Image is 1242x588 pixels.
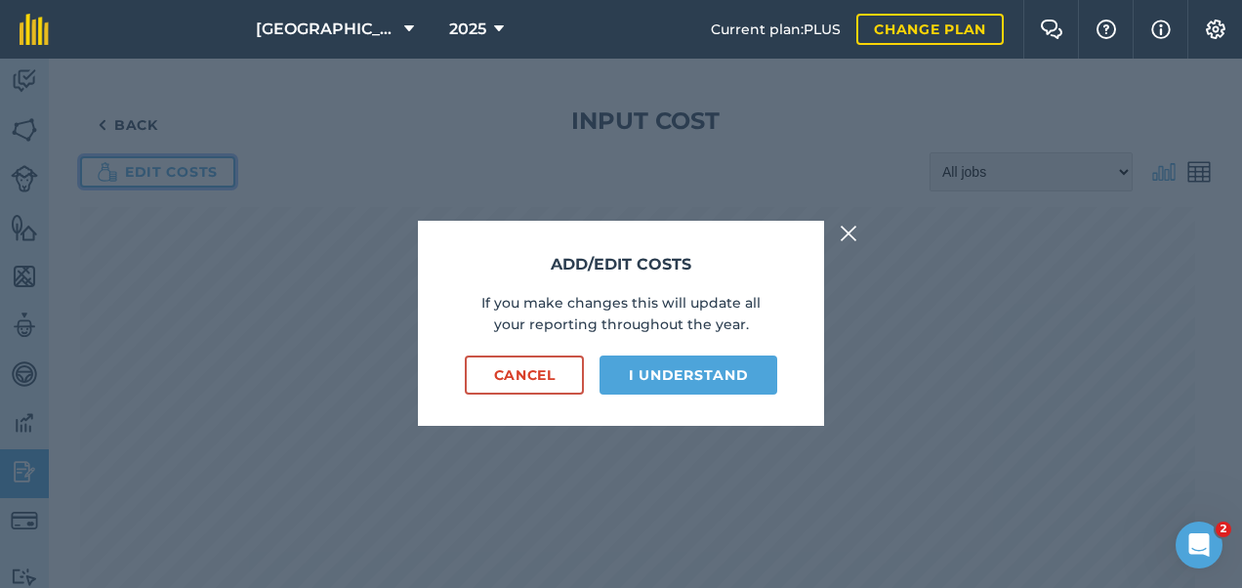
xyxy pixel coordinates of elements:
p: If you make changes this will update all your reporting throughout the year. [465,292,777,336]
iframe: Intercom live chat [1176,522,1222,568]
span: Current plan : PLUS [711,19,841,40]
img: A cog icon [1204,20,1227,39]
img: svg+xml;base64,PHN2ZyB4bWxucz0iaHR0cDovL3d3dy53My5vcmcvMjAwMC9zdmciIHdpZHRoPSIxNyIgaGVpZ2h0PSIxNy... [1151,18,1171,41]
span: [GEOGRAPHIC_DATA] [256,18,396,41]
span: 2 [1216,522,1231,537]
img: fieldmargin Logo [20,14,49,45]
button: I understand [600,356,777,395]
img: svg+xml;base64,PHN2ZyB4bWxucz0iaHR0cDovL3d3dy53My5vcmcvMjAwMC9zdmciIHdpZHRoPSIyMiIgaGVpZ2h0PSIzMC... [840,222,857,245]
h3: Add/edit costs [465,252,777,277]
img: Two speech bubbles overlapping with the left bubble in the forefront [1040,20,1063,39]
img: A question mark icon [1095,20,1118,39]
a: Change plan [856,14,1004,45]
span: 2025 [449,18,486,41]
button: Cancel [465,356,584,395]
